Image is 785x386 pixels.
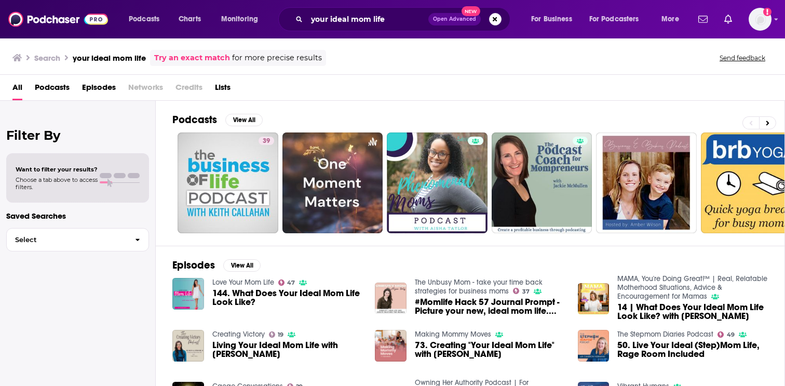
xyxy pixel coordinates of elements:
[287,281,295,285] span: 47
[172,259,261,272] a: EpisodesView All
[415,298,565,315] a: #Momlife Hack 57 Journal Prompt - Picture your new, ideal mom life....
[288,7,520,31] div: Search podcasts, credits, & more...
[617,303,768,321] a: 14 | What Does Your Ideal Mom Life Look Like? with Nikki Oden
[524,11,585,28] button: open menu
[73,53,146,63] h3: your ideal mom life
[415,330,491,339] a: Making Mommy Moves
[129,12,159,26] span: Podcasts
[6,228,149,251] button: Select
[716,54,768,62] button: Send feedback
[172,330,204,362] img: Living Your Ideal Mom Life with Nikki Oden
[175,79,202,100] span: Credits
[82,79,116,100] a: Episodes
[232,52,322,64] span: for more precise results
[221,12,258,26] span: Monitoring
[749,8,772,31] span: Logged in as EllaRoseMurphy
[531,12,572,26] span: For Business
[661,12,679,26] span: More
[35,79,70,100] a: Podcasts
[749,8,772,31] img: User Profile
[654,11,692,28] button: open menu
[278,279,295,286] a: 47
[172,278,204,310] img: 144. What Does Your Ideal Mom Life Look Like?
[154,52,230,64] a: Try an exact match
[128,79,163,100] span: Networks
[7,236,127,243] span: Select
[589,12,639,26] span: For Podcasters
[225,114,263,126] button: View All
[212,289,363,307] a: 144. What Does Your Ideal Mom Life Look Like?
[212,341,363,358] span: Living Your Ideal Mom Life with [PERSON_NAME]
[34,53,60,63] h3: Search
[259,137,274,145] a: 39
[212,341,363,358] a: Living Your Ideal Mom Life with Nikki Oden
[212,330,265,339] a: Creating Victory
[215,79,231,100] a: Lists
[694,10,712,28] a: Show notifications dropdown
[433,17,476,22] span: Open Advanced
[172,11,207,28] a: Charts
[6,128,149,143] h2: Filter By
[578,283,610,315] img: 14 | What Does Your Ideal Mom Life Look Like? with Nikki Oden
[278,332,283,337] span: 19
[214,11,272,28] button: open menu
[583,11,654,28] button: open menu
[375,330,407,362] img: 73. Creating "Your Ideal Mom Life" with Nikki Oden
[617,341,768,358] a: 50. Live Your Ideal (Step)Mom Life, Rage Room Included
[462,6,480,16] span: New
[263,136,270,147] span: 39
[720,10,736,28] a: Show notifications dropdown
[513,288,530,294] a: 37
[223,259,261,272] button: View All
[415,278,543,296] a: The Unbusy Mom - take your time back strategies for business moms
[179,12,201,26] span: Charts
[307,11,428,28] input: Search podcasts, credits, & more...
[375,283,407,314] img: #Momlife Hack 57 Journal Prompt - Picture your new, ideal mom life....
[212,278,274,287] a: Love Your Mom Life
[6,211,149,221] p: Saved Searches
[617,274,767,301] a: MAMA, You're Doing Great!™ | Real, Relatable Motherhood Situations, Advice & Encouragement for Mamas
[12,79,22,100] a: All
[617,330,713,339] a: The Stepmom Diaries Podcast
[172,113,217,126] h2: Podcasts
[172,113,263,126] a: PodcastsView All
[16,166,98,173] span: Want to filter your results?
[178,132,278,233] a: 39
[749,8,772,31] button: Show profile menu
[121,11,173,28] button: open menu
[8,9,108,29] img: Podchaser - Follow, Share and Rate Podcasts
[763,8,772,16] svg: Email not verified
[415,341,565,358] span: 73. Creating "Your Ideal Mom Life" with [PERSON_NAME]
[428,13,481,25] button: Open AdvancedNew
[522,289,530,294] span: 37
[718,331,735,338] a: 49
[172,259,215,272] h2: Episodes
[269,331,284,338] a: 19
[578,330,610,362] img: 50. Live Your Ideal (Step)Mom Life, Rage Room Included
[16,176,98,191] span: Choose a tab above to access filters.
[617,303,768,321] span: 14 | What Does Your Ideal Mom Life Look Like? with [PERSON_NAME]
[727,332,735,337] span: 49
[415,341,565,358] a: 73. Creating "Your Ideal Mom Life" with Nikki Oden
